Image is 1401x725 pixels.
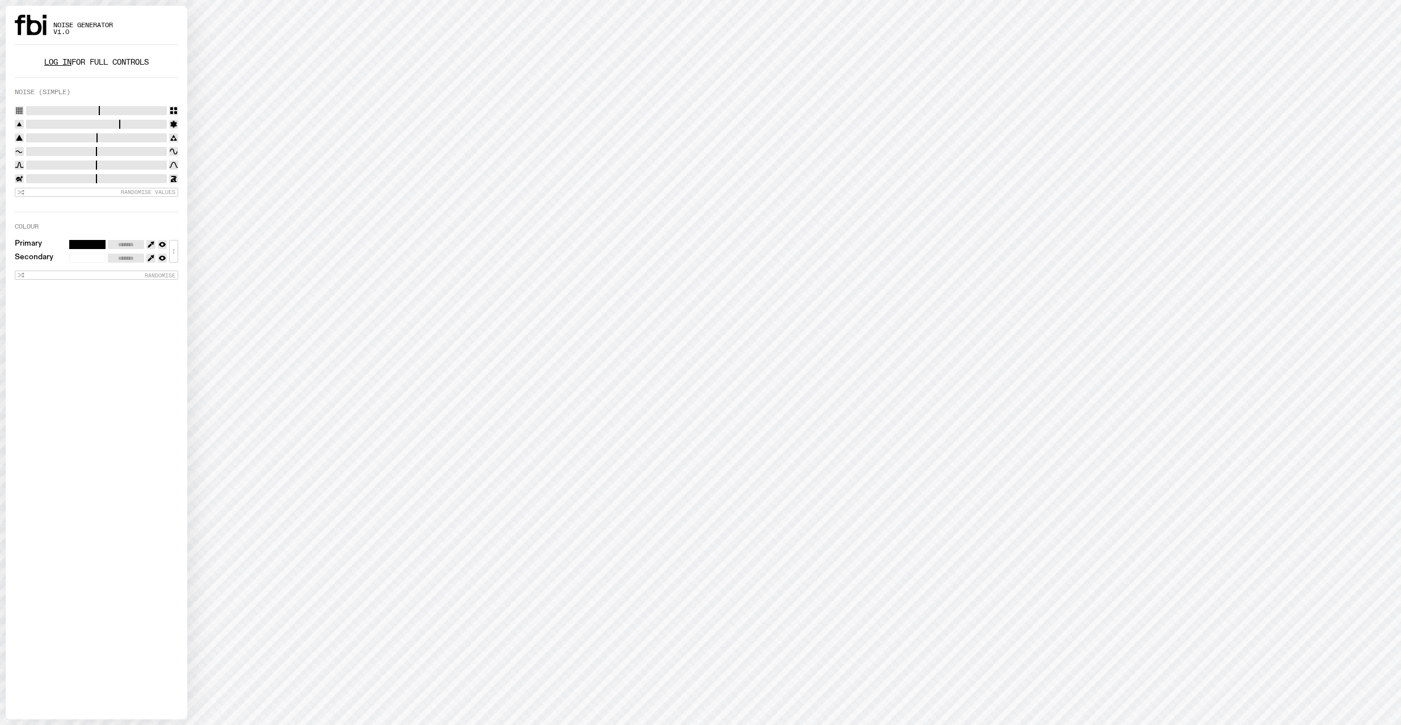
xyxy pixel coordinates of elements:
label: Primary [15,240,42,249]
a: Log in [44,57,71,68]
button: ↕ [169,240,178,263]
span: Randomise [145,272,175,279]
label: Colour [15,224,39,230]
p: for full controls [15,58,178,66]
button: Randomise [15,271,178,280]
span: Noise Generator [53,22,113,28]
button: Randomise Values [15,188,178,197]
span: Randomise Values [121,189,175,195]
label: Secondary [15,254,53,263]
span: v1.0 [53,29,113,35]
label: Noise (Simple) [15,89,70,95]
